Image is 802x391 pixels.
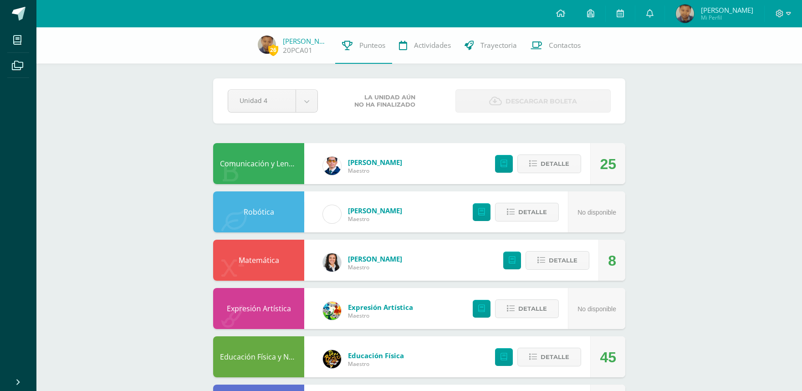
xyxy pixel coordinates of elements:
[517,154,581,173] button: Detalle
[283,46,312,55] a: 20PCA01
[213,336,304,377] div: Educación Física y Natación
[268,44,278,56] span: 26
[348,351,404,360] span: Educación Física
[348,206,402,215] span: [PERSON_NAME]
[348,215,402,223] span: Maestro
[526,251,589,270] button: Detalle
[348,167,402,175] span: Maestro
[258,36,276,54] img: 5943287c8a0bb4b083e490a1f4d89b7f.png
[600,144,616,185] div: 25
[213,240,304,281] div: Matemática
[213,143,304,184] div: Comunicación y Lenguaje L.1
[323,350,341,368] img: eda3c0d1caa5ac1a520cf0290d7c6ae4.png
[577,305,616,313] span: No disponible
[549,41,581,50] span: Contactos
[480,41,517,50] span: Trayectoria
[213,288,304,329] div: Expresión Artística
[348,360,404,368] span: Maestro
[577,209,616,216] span: No disponible
[323,253,341,272] img: b15e54589cdbd448c33dd63f135c9987.png
[323,302,341,320] img: 159e24a6ecedfdf8f489544946a573f0.png
[348,254,402,263] span: [PERSON_NAME]
[458,27,524,64] a: Trayectoria
[541,349,569,365] span: Detalle
[701,14,753,21] span: Mi Perfil
[283,36,328,46] a: [PERSON_NAME]
[335,27,392,64] a: Punteos
[240,90,284,111] span: Unidad 4
[517,348,581,366] button: Detalle
[348,303,413,312] span: Expresión Artística
[228,90,317,112] a: Unidad 4
[323,205,341,223] img: cae4b36d6049cd6b8500bd0f72497672.png
[495,203,559,221] button: Detalle
[541,155,569,172] span: Detalle
[495,299,559,318] button: Detalle
[392,27,458,64] a: Actividades
[676,5,694,23] img: 5943287c8a0bb4b083e490a1f4d89b7f.png
[354,94,415,108] span: La unidad aún no ha finalizado
[549,252,577,269] span: Detalle
[359,41,385,50] span: Punteos
[506,90,577,113] span: Descargar boleta
[518,300,547,317] span: Detalle
[524,27,587,64] a: Contactos
[518,204,547,221] span: Detalle
[600,337,616,378] div: 45
[608,240,616,281] div: 8
[348,158,402,167] span: [PERSON_NAME]
[414,41,451,50] span: Actividades
[213,191,304,232] div: Robótica
[348,312,413,319] span: Maestro
[323,157,341,175] img: 059ccfba660c78d33e1d6e9d5a6a4bb6.png
[701,5,753,15] span: [PERSON_NAME]
[348,263,402,271] span: Maestro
